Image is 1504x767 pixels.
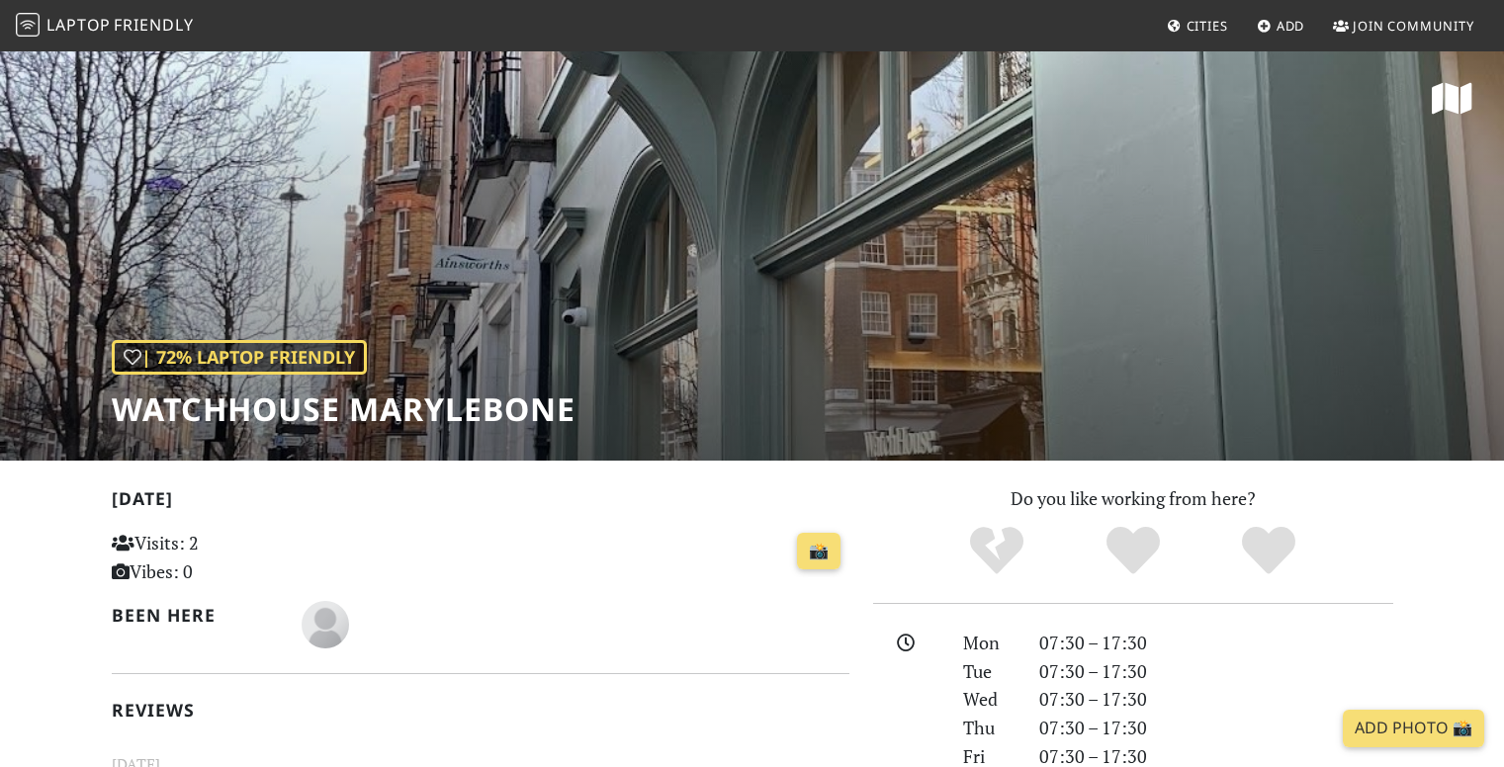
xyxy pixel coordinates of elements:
a: Cities [1159,8,1236,43]
span: Add [1277,17,1305,35]
img: blank-535327c66bd565773addf3077783bbfce4b00ec00e9fd257753287c682c7fa38.png [302,601,349,648]
a: Join Community [1325,8,1482,43]
div: No [929,524,1065,578]
h2: [DATE] [112,488,849,517]
h2: Been here [112,605,279,626]
div: 07:30 – 17:30 [1027,629,1405,657]
a: LaptopFriendly LaptopFriendly [16,9,194,43]
span: Jo Locascio [302,611,349,635]
h1: WatchHouse Marylebone [112,390,575,428]
div: 07:30 – 17:30 [1027,714,1405,742]
span: Friendly [114,14,193,36]
a: Add [1249,8,1313,43]
h2: Reviews [112,700,849,721]
a: 📸 [797,533,840,570]
div: | 72% Laptop Friendly [112,340,367,375]
span: Laptop [46,14,111,36]
span: Join Community [1353,17,1474,35]
div: Thu [951,714,1026,742]
p: Do you like working from here? [873,484,1393,513]
p: Visits: 2 Vibes: 0 [112,529,342,586]
div: 07:30 – 17:30 [1027,657,1405,686]
a: Add Photo 📸 [1343,710,1484,747]
div: Yes [1065,524,1201,578]
div: 07:30 – 17:30 [1027,685,1405,714]
img: LaptopFriendly [16,13,40,37]
div: Wed [951,685,1026,714]
div: Mon [951,629,1026,657]
span: Cities [1187,17,1228,35]
div: Definitely! [1200,524,1337,578]
div: Tue [951,657,1026,686]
